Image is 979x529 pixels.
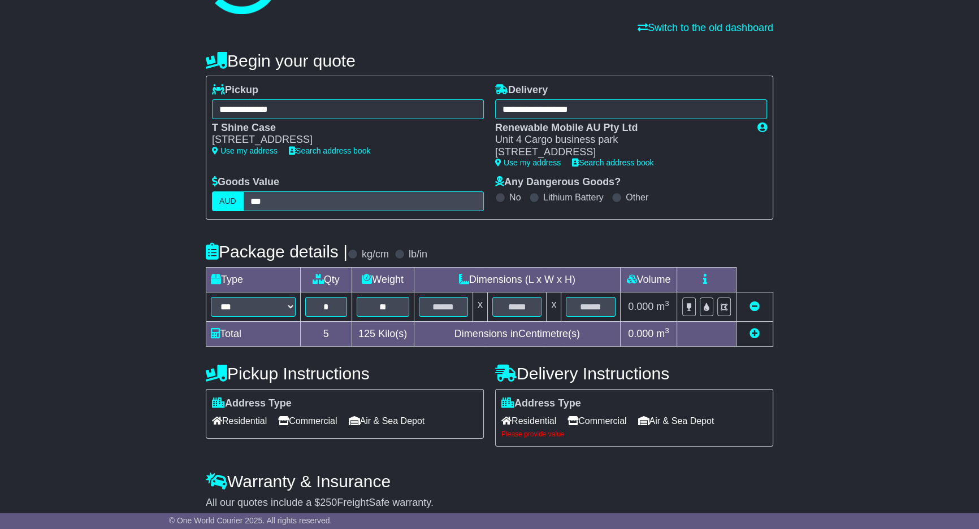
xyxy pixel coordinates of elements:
label: Address Type [501,397,581,410]
h4: Pickup Instructions [206,364,484,383]
div: T Shine Case [212,122,473,134]
span: Residential [501,412,556,430]
h4: Begin your quote [206,51,773,70]
a: Use my address [212,146,278,155]
div: [STREET_ADDRESS] [495,146,746,159]
div: All our quotes include a $ FreightSafe warranty. [206,497,773,509]
label: Any Dangerous Goods? [495,176,621,189]
a: Use my address [495,158,561,167]
span: Air & Sea Depot [349,412,425,430]
td: Volume [620,267,677,292]
td: Dimensions in Centimetre(s) [414,321,620,346]
label: lb/in [409,248,427,261]
div: [STREET_ADDRESS] [212,134,473,146]
a: Search address book [572,158,653,167]
a: Switch to the old dashboard [638,22,773,33]
td: 5 [301,321,352,346]
h4: Delivery Instructions [495,364,773,383]
span: Residential [212,412,267,430]
td: Type [206,267,301,292]
h4: Warranty & Insurance [206,472,773,491]
td: Total [206,321,301,346]
div: Renewable Mobile AU Pty Ltd [495,122,746,134]
a: Remove this item [750,301,760,312]
label: Pickup [212,84,258,97]
span: 0.000 [628,301,653,312]
label: AUD [212,191,244,211]
span: Commercial [568,412,626,430]
sup: 3 [665,299,669,308]
a: Add new item [750,328,760,339]
label: Goods Value [212,176,279,189]
span: Air & Sea Depot [638,412,714,430]
div: Please provide value [501,430,767,438]
label: kg/cm [362,248,389,261]
div: Unit 4 Cargo business park [495,134,746,146]
td: x [547,292,561,321]
a: Search address book [289,146,370,155]
td: Qty [301,267,352,292]
td: Dimensions (L x W x H) [414,267,620,292]
sup: 3 [665,326,669,335]
label: Lithium Battery [543,192,604,203]
span: m [656,328,669,339]
h4: Package details | [206,242,348,261]
label: Delivery [495,84,548,97]
span: 0.000 [628,328,653,339]
label: Other [626,192,648,203]
span: Commercial [278,412,337,430]
span: © One World Courier 2025. All rights reserved. [169,516,332,525]
label: No [509,192,521,203]
td: Kilo(s) [352,321,414,346]
span: 125 [358,328,375,339]
label: Address Type [212,397,292,410]
td: Weight [352,267,414,292]
span: 250 [320,497,337,508]
td: x [473,292,488,321]
span: m [656,301,669,312]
